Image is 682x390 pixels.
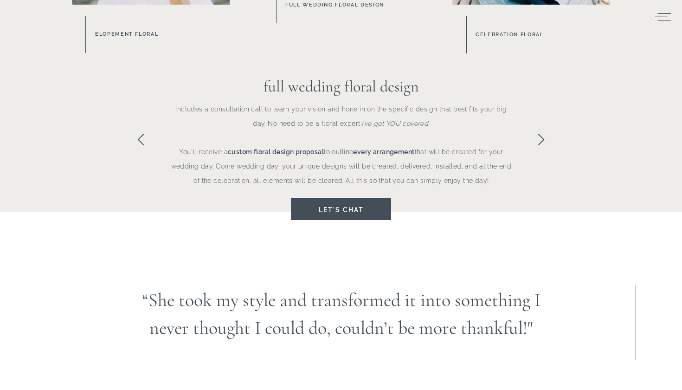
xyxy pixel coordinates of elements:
button: Subscribe [254,28,312,49]
i: I’ve got YOU covered [361,120,428,127]
span: Subscribe [264,36,302,41]
a: Elopement Floral [95,29,229,39]
p: Includes a consultation call to learn your vision and hone in on the specific design that best fi... [169,102,513,185]
a: Let's chat [304,203,378,214]
h2: “She took my style and transformed it into something I never thought I could do, couldn’t be more... [129,286,553,368]
a: celebration floral [476,30,609,40]
b: every arrangement [353,148,414,156]
b: custom floral design proposal [228,148,324,156]
h3: full wedding floral design [201,75,481,101]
